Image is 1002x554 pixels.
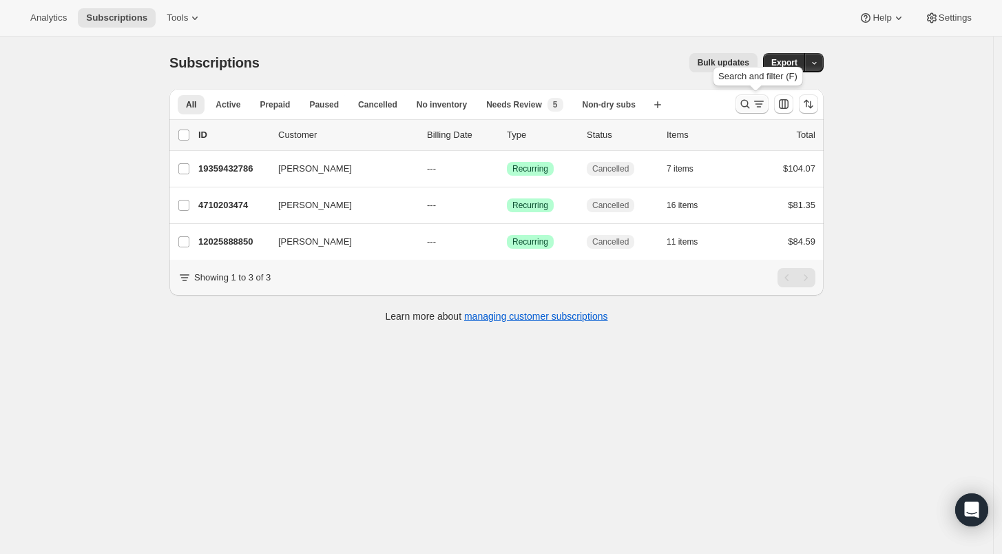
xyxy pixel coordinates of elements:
[270,158,408,180] button: [PERSON_NAME]
[386,309,608,323] p: Learn more about
[427,128,496,142] p: Billing Date
[667,159,709,178] button: 7 items
[278,198,352,212] span: [PERSON_NAME]
[198,232,815,252] div: 12025888850[PERSON_NAME]---SuccessRecurringCancelled11 items$84.59
[553,99,558,110] span: 5
[270,194,408,216] button: [PERSON_NAME]
[667,196,713,215] button: 16 items
[198,162,267,176] p: 19359432786
[763,53,806,72] button: Export
[797,128,815,142] p: Total
[647,95,669,114] button: Create new view
[735,94,769,114] button: Search and filter results
[309,99,339,110] span: Paused
[788,200,815,210] span: $81.35
[771,57,797,68] span: Export
[278,235,352,249] span: [PERSON_NAME]
[216,99,240,110] span: Active
[464,311,608,322] a: managing customer subscriptions
[689,53,758,72] button: Bulk updates
[270,231,408,253] button: [PERSON_NAME]
[194,271,271,285] p: Showing 1 to 3 of 3
[850,8,913,28] button: Help
[158,8,210,28] button: Tools
[788,236,815,247] span: $84.59
[78,8,156,28] button: Subscriptions
[592,200,629,211] span: Cancelled
[30,12,67,23] span: Analytics
[198,128,815,142] div: IDCustomerBilling DateTypeStatusItemsTotal
[512,200,548,211] span: Recurring
[169,55,260,70] span: Subscriptions
[777,268,815,287] nav: Pagination
[783,163,815,174] span: $104.07
[278,162,352,176] span: [PERSON_NAME]
[799,94,818,114] button: Sort the results
[427,163,436,174] span: ---
[774,94,793,114] button: Customize table column order and visibility
[512,163,548,174] span: Recurring
[358,99,397,110] span: Cancelled
[486,99,542,110] span: Needs Review
[955,493,988,526] div: Open Intercom Messenger
[507,128,576,142] div: Type
[939,12,972,23] span: Settings
[667,128,735,142] div: Items
[427,236,436,247] span: ---
[583,99,636,110] span: Non-dry subs
[698,57,749,68] span: Bulk updates
[917,8,980,28] button: Settings
[417,99,467,110] span: No inventory
[198,159,815,178] div: 19359432786[PERSON_NAME]---SuccessRecurringCancelled7 items$104.07
[667,200,698,211] span: 16 items
[592,236,629,247] span: Cancelled
[198,128,267,142] p: ID
[186,99,196,110] span: All
[592,163,629,174] span: Cancelled
[667,163,693,174] span: 7 items
[667,232,713,252] button: 11 items
[587,128,656,142] p: Status
[86,12,147,23] span: Subscriptions
[167,12,188,23] span: Tools
[198,198,267,212] p: 4710203474
[873,12,891,23] span: Help
[512,236,548,247] span: Recurring
[198,196,815,215] div: 4710203474[PERSON_NAME]---SuccessRecurringCancelled16 items$81.35
[22,8,75,28] button: Analytics
[667,236,698,247] span: 11 items
[427,200,436,210] span: ---
[198,235,267,249] p: 12025888850
[278,128,416,142] p: Customer
[260,99,290,110] span: Prepaid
